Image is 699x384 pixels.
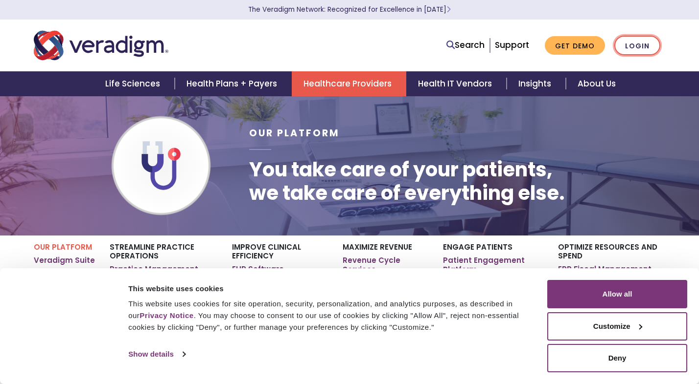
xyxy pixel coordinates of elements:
a: Revenue Cycle Services [343,256,428,275]
a: About Us [566,71,628,96]
a: Health IT Vendors [406,71,507,96]
a: Show details [128,347,185,362]
div: This website uses cookies [128,283,536,295]
a: EHR Software [232,264,284,274]
a: Practice Management [110,264,198,274]
a: Get Demo [545,36,605,55]
a: Patient Engagement Platform [443,256,543,275]
a: Privacy Notice [140,311,193,320]
a: Health Plans + Payers [175,71,292,96]
span: Learn More [446,5,451,14]
a: The Veradigm Network: Recognized for Excellence in [DATE]Learn More [248,5,451,14]
div: This website uses cookies for site operation, security, personalization, and analytics purposes, ... [128,298,536,333]
a: Search [446,39,485,52]
button: Deny [547,344,687,372]
span: Our Platform [249,127,340,140]
h1: You take care of your patients, we take care of everything else. [249,158,565,205]
a: Veradigm Suite [34,256,95,265]
button: Customize [547,312,687,341]
a: Life Sciences [93,71,175,96]
a: ERP Fiscal Management [558,264,652,274]
a: Insights [507,71,566,96]
a: Login [614,36,660,56]
button: Allow all [547,280,687,308]
img: Veradigm logo [34,29,168,62]
a: Healthcare Providers [292,71,406,96]
a: Support [495,39,529,51]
